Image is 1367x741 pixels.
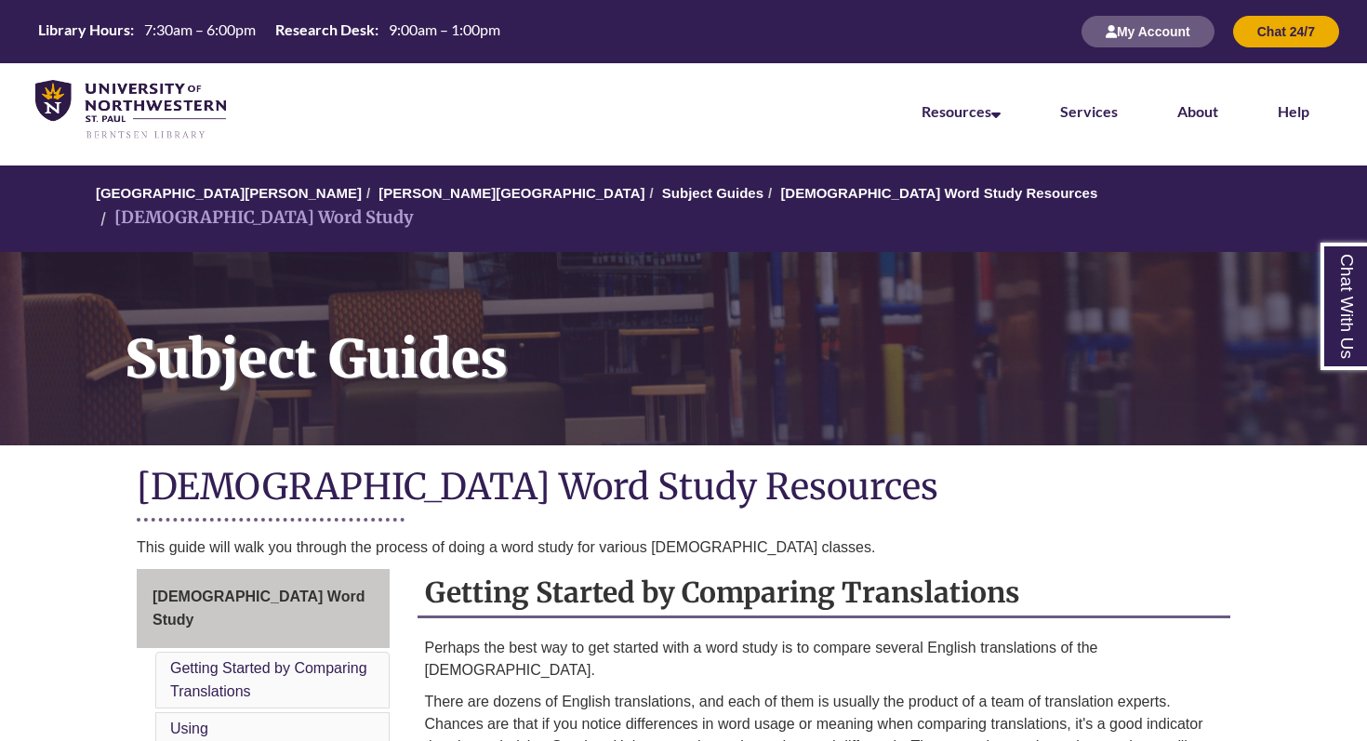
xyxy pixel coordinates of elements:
[922,102,1001,120] a: Resources
[1060,102,1118,120] a: Services
[1233,23,1339,39] a: Chat 24/7
[137,464,1230,513] h1: [DEMOGRAPHIC_DATA] Word Study Resources
[137,539,875,555] span: This guide will walk you through the process of doing a word study for various [DEMOGRAPHIC_DATA]...
[662,185,763,201] a: Subject Guides
[425,637,1224,681] p: Perhaps the best way to get started with a word study is to compare several English translations ...
[1082,16,1214,47] button: My Account
[31,20,508,45] a: Hours Today
[153,589,365,629] span: [DEMOGRAPHIC_DATA] Word Study
[31,20,137,40] th: Library Hours:
[389,20,500,38] span: 9:00am – 1:00pm
[378,185,644,201] a: [PERSON_NAME][GEOGRAPHIC_DATA]
[1233,16,1339,47] button: Chat 24/7
[170,660,367,700] a: Getting Started by Comparing Translations
[418,569,1231,618] h2: Getting Started by Comparing Translations
[268,20,381,40] th: Research Desk:
[96,185,362,201] a: [GEOGRAPHIC_DATA][PERSON_NAME]
[35,80,226,140] img: UNWSP Library Logo
[144,20,256,38] span: 7:30am – 6:00pm
[31,20,508,43] table: Hours Today
[96,205,414,232] li: [DEMOGRAPHIC_DATA] Word Study
[1177,102,1218,120] a: About
[780,185,1097,201] a: [DEMOGRAPHIC_DATA] Word Study Resources
[1082,23,1214,39] a: My Account
[1278,102,1309,120] a: Help
[104,252,1367,421] h1: Subject Guides
[137,569,390,648] a: [DEMOGRAPHIC_DATA] Word Study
